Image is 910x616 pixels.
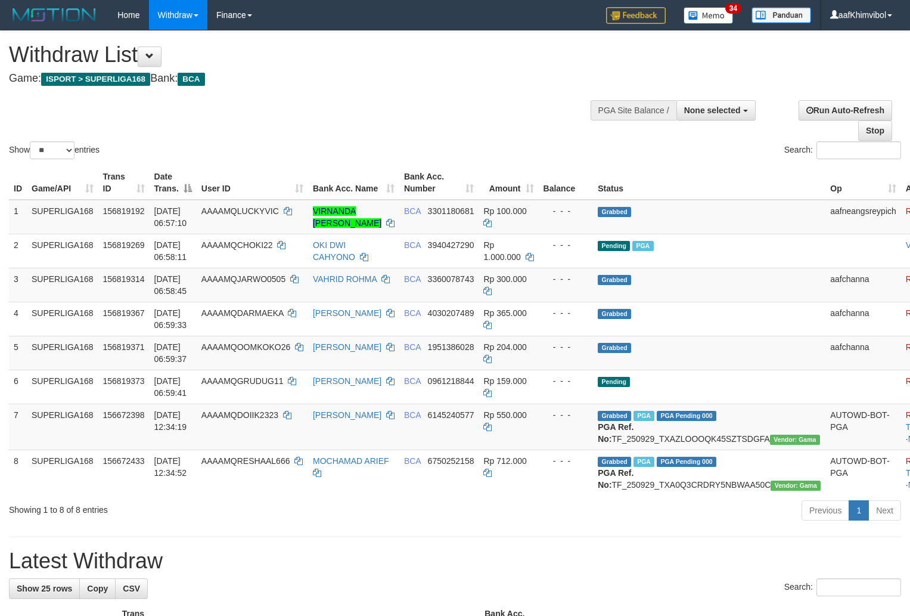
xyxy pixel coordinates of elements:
[79,578,116,599] a: Copy
[428,308,474,318] span: Copy 4030207489 to clipboard
[154,206,187,228] span: [DATE] 06:57:10
[313,308,381,318] a: [PERSON_NAME]
[201,274,285,284] span: AAAAMQJARWO0505
[632,241,653,251] span: Marked by aafnonsreyleab
[404,240,421,250] span: BCA
[313,456,389,466] a: MOCHAMAD ARIEF
[404,274,421,284] span: BCA
[27,234,98,268] td: SUPERLIGA168
[825,268,901,302] td: aafchanna
[633,457,654,467] span: Marked by aafsoycanthlai
[103,240,145,250] span: 156819269
[543,205,589,217] div: - - -
[483,274,526,284] span: Rp 300.000
[428,376,474,386] span: Copy 0961218844 to clipboard
[9,6,100,24] img: MOTION_logo.png
[201,376,284,386] span: AAAAMQGRUDUG11
[9,73,595,85] h4: Game: Bank:
[598,309,631,319] span: Grabbed
[178,73,204,86] span: BCA
[598,207,631,217] span: Grabbed
[154,376,187,398] span: [DATE] 06:59:41
[9,370,27,404] td: 6
[825,166,901,200] th: Op: activate to sort column ascending
[591,100,676,120] div: PGA Site Balance /
[784,578,901,596] label: Search:
[543,239,589,251] div: - - -
[98,166,150,200] th: Trans ID: activate to sort column ascending
[404,308,421,318] span: BCA
[598,275,631,285] span: Grabbed
[606,7,666,24] img: Feedback.jpg
[115,578,148,599] a: CSV
[154,274,187,296] span: [DATE] 06:58:45
[483,410,526,420] span: Rp 550.000
[103,206,145,216] span: 156819192
[404,410,421,420] span: BCA
[9,499,370,516] div: Showing 1 to 8 of 8 entries
[313,274,377,284] a: VAHRID ROHMA
[9,200,27,234] td: 1
[103,456,145,466] span: 156672433
[868,500,901,521] a: Next
[9,141,100,159] label: Show entries
[858,120,892,141] a: Stop
[123,584,140,593] span: CSV
[770,435,820,445] span: Vendor URL: https://trx31.1velocity.biz
[657,457,716,467] span: PGA Pending
[27,450,98,496] td: SUPERLIGA168
[633,411,654,421] span: Marked by aafsoycanthlai
[399,166,479,200] th: Bank Acc. Number: activate to sort column ascending
[428,274,474,284] span: Copy 3360078743 to clipboard
[816,141,901,159] input: Search:
[849,500,869,521] a: 1
[802,500,849,521] a: Previous
[313,206,381,228] a: VIRNANDA [PERSON_NAME]
[313,240,355,262] a: OKI DWI CAHYONO
[9,302,27,336] td: 4
[428,206,474,216] span: Copy 3301180681 to clipboard
[479,166,538,200] th: Amount: activate to sort column ascending
[201,240,273,250] span: AAAAMQCHOKI22
[27,302,98,336] td: SUPERLIGA168
[483,376,526,386] span: Rp 159.000
[825,336,901,370] td: aafchanna
[17,584,72,593] span: Show 25 rows
[825,404,901,450] td: AUTOWD-BOT-PGA
[150,166,197,200] th: Date Trans.: activate to sort column descending
[598,411,631,421] span: Grabbed
[103,410,145,420] span: 156672398
[27,268,98,302] td: SUPERLIGA168
[684,7,734,24] img: Button%20Memo.svg
[428,410,474,420] span: Copy 6145240577 to clipboard
[9,450,27,496] td: 8
[784,141,901,159] label: Search:
[30,141,74,159] select: Showentries
[725,3,741,14] span: 34
[201,308,284,318] span: AAAAMQDARMAEKA
[103,342,145,352] span: 156819371
[771,481,821,491] span: Vendor URL: https://trx31.1velocity.biz
[404,376,421,386] span: BCA
[751,7,811,23] img: panduan.png
[308,166,399,200] th: Bank Acc. Name: activate to sort column ascending
[483,206,526,216] span: Rp 100.000
[404,456,421,466] span: BCA
[598,241,630,251] span: Pending
[9,268,27,302] td: 3
[27,166,98,200] th: Game/API: activate to sort column ascending
[657,411,716,421] span: PGA Pending
[543,455,589,467] div: - - -
[201,342,290,352] span: AAAAMQOOMKOKO26
[428,240,474,250] span: Copy 3940427290 to clipboard
[825,302,901,336] td: aafchanna
[404,206,421,216] span: BCA
[483,456,526,466] span: Rp 712.000
[9,404,27,450] td: 7
[543,409,589,421] div: - - -
[483,240,520,262] span: Rp 1.000.000
[676,100,756,120] button: None selected
[543,273,589,285] div: - - -
[483,308,526,318] span: Rp 365.000
[87,584,108,593] span: Copy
